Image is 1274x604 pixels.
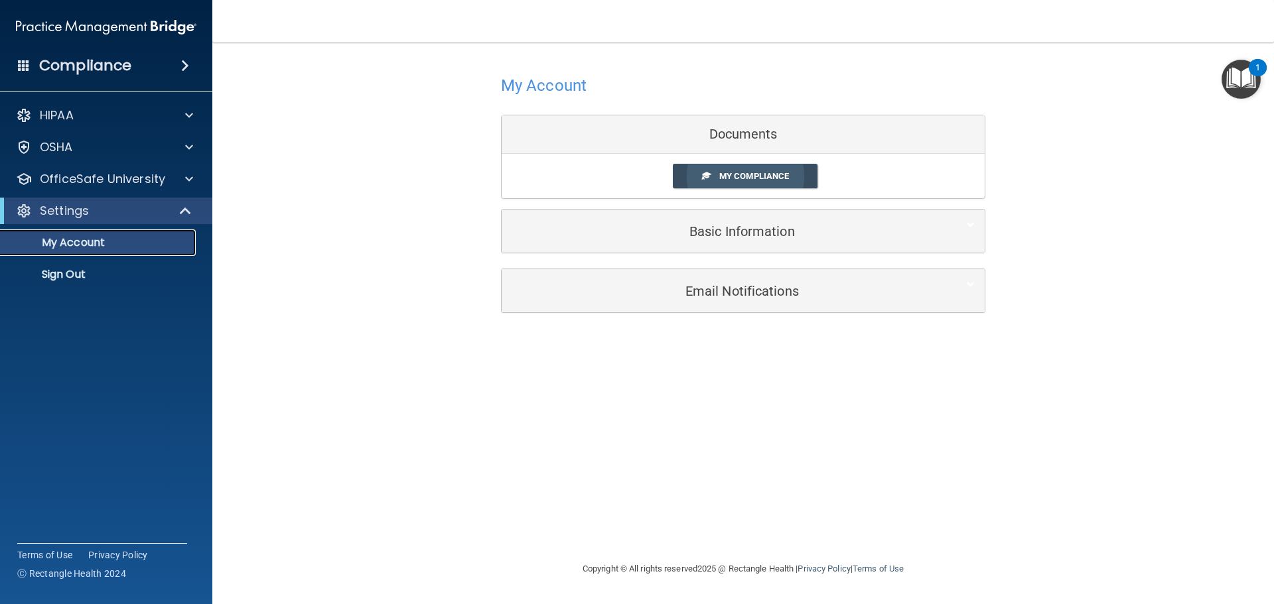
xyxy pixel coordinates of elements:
[853,564,904,574] a: Terms of Use
[88,548,148,562] a: Privacy Policy
[512,284,934,298] h5: Email Notifications
[9,236,190,249] p: My Account
[1044,510,1258,563] iframe: Drift Widget Chat Controller
[40,107,74,123] p: HIPAA
[798,564,850,574] a: Privacy Policy
[9,268,190,281] p: Sign Out
[512,224,934,239] h5: Basic Information
[16,14,196,40] img: PMB logo
[16,203,192,219] a: Settings
[501,548,985,590] div: Copyright © All rights reserved 2025 @ Rectangle Health | |
[16,171,193,187] a: OfficeSafe University
[16,107,193,123] a: HIPAA
[17,548,72,562] a: Terms of Use
[719,171,789,181] span: My Compliance
[40,203,89,219] p: Settings
[501,77,587,94] h4: My Account
[16,139,193,155] a: OSHA
[512,276,975,306] a: Email Notifications
[502,115,985,154] div: Documents
[40,139,73,155] p: OSHA
[17,567,126,580] span: Ⓒ Rectangle Health 2024
[1222,60,1261,99] button: Open Resource Center, 1 new notification
[1255,68,1260,85] div: 1
[40,171,165,187] p: OfficeSafe University
[512,216,975,246] a: Basic Information
[39,56,131,75] h4: Compliance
